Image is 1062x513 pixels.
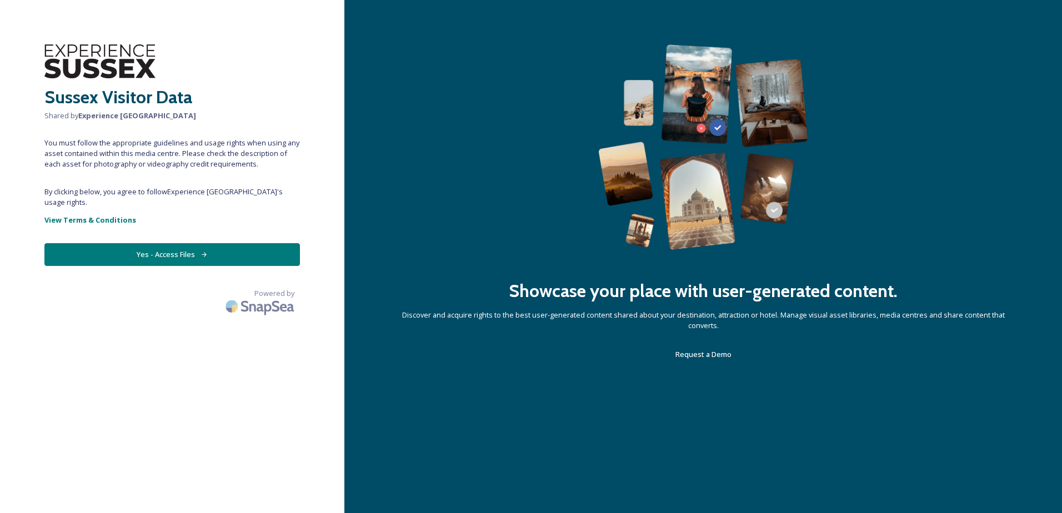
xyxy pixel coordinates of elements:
strong: Experience [GEOGRAPHIC_DATA] [78,110,196,120]
a: View Terms & Conditions [44,213,300,227]
button: Yes - Access Files [44,243,300,266]
h2: Showcase your place with user-generated content. [509,278,898,304]
span: You must follow the appropriate guidelines and usage rights when using any asset contained within... [44,138,300,170]
h2: Sussex Visitor Data [44,84,300,110]
a: Request a Demo [675,348,732,361]
img: WSCC%20ES%20Logo%20-%20Primary%20-%20Black.png [44,44,156,78]
span: Shared by [44,110,300,121]
img: SnapSea Logo [222,293,300,319]
img: 63b42ca75bacad526042e722_Group%20154-p-800.png [598,44,808,250]
span: By clicking below, you agree to follow Experience [GEOGRAPHIC_DATA] 's usage rights. [44,187,300,208]
span: Powered by [254,288,294,299]
strong: View Terms & Conditions [44,215,136,225]
span: Request a Demo [675,349,732,359]
span: Discover and acquire rights to the best user-generated content shared about your destination, att... [389,310,1018,331]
